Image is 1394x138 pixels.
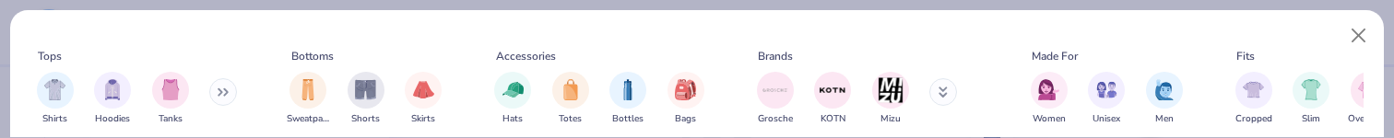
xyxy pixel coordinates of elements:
span: Bottles [612,112,644,126]
img: Unisex Image [1096,79,1117,100]
button: filter button [348,72,384,126]
div: filter for Oversized [1348,72,1389,126]
div: filter for Hats [494,72,531,126]
button: filter button [152,72,189,126]
button: filter button [872,72,909,126]
span: Totes [559,112,582,126]
img: Men Image [1154,79,1175,100]
img: Slim Image [1301,79,1321,100]
span: Bags [675,112,696,126]
button: filter button [494,72,531,126]
div: filter for Grosche [757,72,794,126]
button: filter button [1348,72,1389,126]
div: filter for Totes [552,72,589,126]
span: Sweatpants [287,112,329,126]
button: filter button [1146,72,1183,126]
div: filter for Unisex [1088,72,1125,126]
button: Close [1341,18,1376,53]
img: Sweatpants Image [298,79,318,100]
img: Hats Image [502,79,524,100]
span: Shorts [351,112,380,126]
button: filter button [667,72,704,126]
div: Made For [1032,48,1078,64]
div: filter for KOTN [814,72,851,126]
div: filter for Hoodies [94,72,131,126]
img: Shirts Image [44,79,65,100]
button: filter button [287,72,329,126]
img: Mizu Image [877,76,904,104]
div: filter for Cropped [1235,72,1272,126]
button: filter button [814,72,851,126]
div: filter for Tanks [152,72,189,126]
button: filter button [1088,72,1125,126]
div: Fits [1236,48,1255,64]
img: Bottles Image [618,79,638,100]
span: Shirts [42,112,67,126]
button: filter button [405,72,442,126]
button: filter button [757,72,794,126]
button: filter button [1235,72,1272,126]
div: filter for Men [1146,72,1183,126]
button: filter button [37,72,74,126]
span: Hoodies [95,112,130,126]
img: Shorts Image [355,79,376,100]
button: filter button [1293,72,1329,126]
div: filter for Shirts [37,72,74,126]
img: Grosche Image [762,76,789,104]
span: Women [1033,112,1066,126]
img: Skirts Image [413,79,434,100]
span: Skirts [411,112,435,126]
span: Cropped [1235,112,1272,126]
span: KOTN [821,112,845,126]
img: KOTN Image [819,76,846,104]
span: Grosche [758,112,793,126]
img: Hoodies Image [102,79,123,100]
div: filter for Shorts [348,72,384,126]
span: Mizu [880,112,901,126]
div: filter for Sweatpants [287,72,329,126]
button: filter button [1031,72,1068,126]
div: filter for Skirts [405,72,442,126]
img: Totes Image [561,79,581,100]
div: filter for Slim [1293,72,1329,126]
img: Bags Image [675,79,695,100]
button: filter button [94,72,131,126]
span: Men [1155,112,1174,126]
div: Brands [758,48,793,64]
span: Unisex [1093,112,1120,126]
div: Accessories [496,48,556,64]
span: Tanks [159,112,183,126]
img: Women Image [1038,79,1059,100]
img: Cropped Image [1243,79,1264,100]
img: Tanks Image [160,79,181,100]
span: Oversized [1348,112,1389,126]
span: Slim [1302,112,1320,126]
div: filter for Bags [667,72,704,126]
button: filter button [609,72,646,126]
div: Tops [38,48,62,64]
img: Oversized Image [1358,79,1379,100]
div: Bottoms [291,48,334,64]
div: filter for Bottles [609,72,646,126]
div: filter for Women [1031,72,1068,126]
span: Hats [502,112,523,126]
button: filter button [552,72,589,126]
div: filter for Mizu [872,72,909,126]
